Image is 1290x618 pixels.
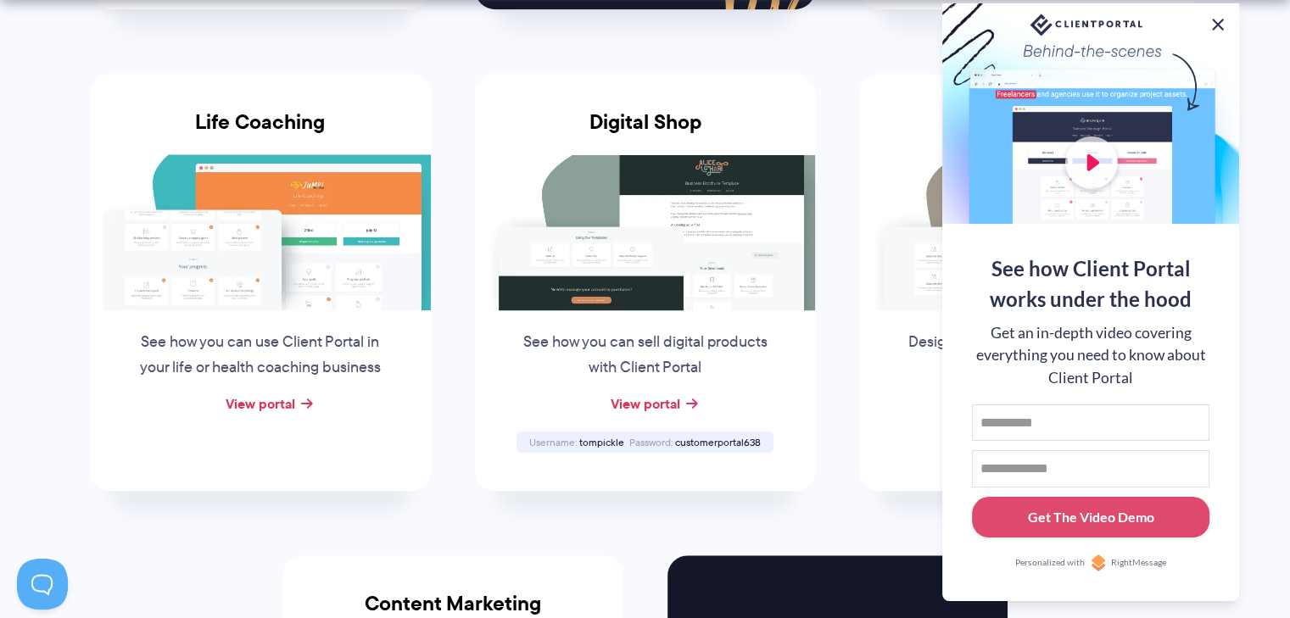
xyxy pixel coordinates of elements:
p: See how you can use Client Portal in your life or health coaching business [131,330,389,381]
h3: Custom Furniture [859,110,1200,154]
div: Get The Video Demo [1028,507,1154,527]
p: See how you can sell digital products with Client Portal [516,330,773,381]
div: Get an in-depth video covering everything you need to know about Client Portal [972,322,1209,389]
h3: Life Coaching [90,110,431,154]
span: RightMessage [1111,556,1166,570]
span: Password [629,435,673,449]
a: View portal [226,393,295,414]
div: See how Client Portal works under the hood [972,253,1209,315]
a: View portal [610,393,679,414]
h3: Digital Shop [475,110,816,154]
button: Get The Video Demo [972,497,1209,538]
p: Design and sell custom furniture with Client Portal [901,330,1159,381]
span: tompickle [579,435,624,449]
a: Personalized withRightMessage [972,554,1209,571]
span: customerportal638 [675,435,761,449]
img: Personalized with RightMessage [1090,554,1107,571]
span: Personalized with [1015,556,1085,570]
span: Username [529,435,577,449]
iframe: Toggle Customer Support [17,559,68,610]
